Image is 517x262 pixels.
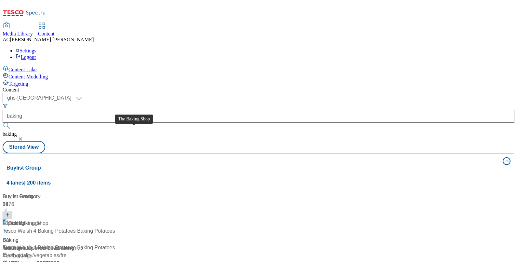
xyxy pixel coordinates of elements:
[3,236,19,244] div: Baking
[3,110,514,123] input: Search
[3,245,59,251] span: / whoosh-christmas-2022
[16,54,36,60] a: Logout
[3,31,33,36] span: Media Library
[3,154,514,190] button: Buylist Group4 lanes| 200 items
[3,73,514,80] a: Content Modelling
[3,193,84,200] div: Buylist Category
[7,180,51,186] span: 4 lanes | 200 items
[38,23,55,37] a: Content
[3,103,8,108] svg: Search Filters
[3,200,84,208] div: 54
[10,37,94,42] span: [PERSON_NAME] [PERSON_NAME]
[3,80,514,87] a: Targeting
[8,81,28,87] span: Targeting
[8,74,48,79] span: Content Modelling
[38,31,55,36] span: Content
[3,23,33,37] a: Media Library
[8,67,37,72] span: Content Lake
[12,253,30,258] span: / baking
[3,37,10,42] span: AC
[3,65,514,73] a: Content Lake
[3,141,45,153] button: Stored View
[8,219,24,227] div: Baking
[3,87,514,93] div: Content
[3,131,17,137] span: baking
[16,48,36,53] a: Settings
[3,245,83,258] span: / christmas-fun
[7,164,499,172] h4: Buylist Group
